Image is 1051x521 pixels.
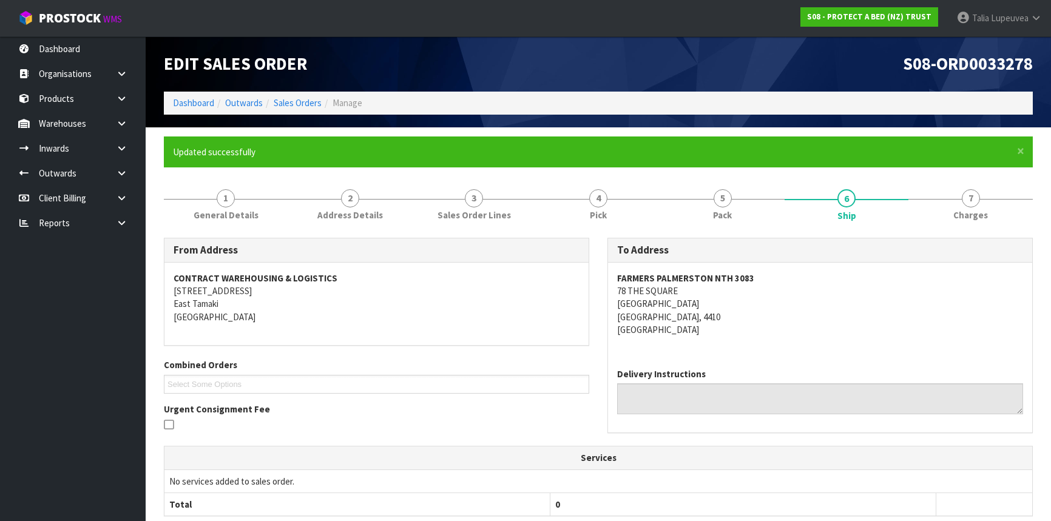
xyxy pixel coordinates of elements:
label: Combined Orders [164,358,237,371]
span: × [1017,143,1024,160]
th: Total [164,492,550,516]
span: 3 [465,189,483,207]
span: Ship [837,209,856,222]
address: [STREET_ADDRESS] East Tamaki [GEOGRAPHIC_DATA] [174,272,580,324]
span: Pack [713,209,732,221]
span: Sales Order Lines [438,209,511,221]
label: Delivery Instructions [617,368,706,380]
span: Pick [590,209,607,221]
span: 6 [837,189,856,207]
span: Address Details [317,209,383,221]
span: Manage [333,97,362,109]
span: 0 [555,499,560,510]
h3: From Address [174,244,580,256]
span: 4 [589,189,607,207]
td: No services added to sales order. [164,469,1032,492]
span: Updated successfully [173,146,255,158]
strong: FARMERS PALMERSTON NTH 3083 [617,272,754,284]
a: Dashboard [173,97,214,109]
span: 7 [962,189,980,207]
span: 1 [217,189,235,207]
a: S08 - PROTECT A BED (NZ) TRUST [800,7,938,27]
img: cube-alt.png [18,10,33,25]
strong: CONTRACT WAREHOUSING & LOGISTICS [174,272,337,284]
span: Charges [953,209,988,221]
span: S08-ORD0033278 [903,53,1033,75]
label: Urgent Consignment Fee [164,403,270,415]
h3: To Address [617,244,1023,256]
th: Services [164,446,1032,469]
strong: S08 - PROTECT A BED (NZ) TRUST [807,12,931,22]
span: Edit Sales Order [164,53,307,75]
span: Lupeuvea [991,12,1029,24]
span: Talia [972,12,989,24]
span: General Details [194,209,259,221]
a: Outwards [225,97,263,109]
span: 2 [341,189,359,207]
address: 78 THE SQUARE [GEOGRAPHIC_DATA] [GEOGRAPHIC_DATA], 4410 [GEOGRAPHIC_DATA] [617,272,1023,337]
a: Sales Orders [274,97,322,109]
span: ProStock [39,10,101,26]
small: WMS [103,13,122,25]
span: 5 [714,189,732,207]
